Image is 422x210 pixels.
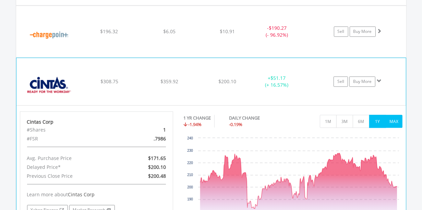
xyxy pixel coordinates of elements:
[251,25,303,39] div: - (- 96.92%)
[188,122,202,128] span: -1.94%
[369,115,386,128] button: 1Y
[187,161,193,165] text: 220
[320,115,337,128] button: 1M
[27,119,166,126] div: Cintas Corp
[183,115,211,122] div: 1 YR CHANGE
[270,75,286,82] span: $51.17
[269,25,287,32] span: $190.27
[148,173,166,180] span: $200.48
[20,15,79,56] img: EQU.US.CHPT.png
[218,78,236,85] span: $200.10
[22,163,121,172] div: Delayed Price*
[22,126,121,135] div: #Shares
[229,115,284,122] div: DAILY CHANGE
[187,173,193,177] text: 210
[187,149,193,153] text: 230
[100,28,118,35] span: $196.32
[27,192,166,198] div: Learn more about
[160,78,178,85] span: $359.92
[251,75,302,89] div: + (+ 16.57%)
[22,172,121,181] div: Previous Close Price
[187,137,193,140] text: 240
[386,115,402,128] button: MAX
[22,135,121,144] div: #FSR
[100,78,118,85] span: $308.75
[121,126,171,135] div: 1
[334,77,348,87] a: Sell
[349,77,375,87] a: Buy More
[229,122,242,128] span: -0.19%
[22,154,121,163] div: Avg. Purchase Price
[148,155,166,162] span: $171.65
[187,186,193,189] text: 200
[334,27,348,37] a: Sell
[163,28,176,35] span: $6.05
[148,164,166,171] span: $200.10
[350,27,376,37] a: Buy More
[353,115,370,128] button: 6M
[187,198,193,201] text: 190
[20,67,79,104] img: EQU.US.CTAS.png
[336,115,353,128] button: 3M
[68,192,95,198] span: Cintas Corp
[121,135,171,144] div: .7986
[220,28,235,35] span: $10.91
